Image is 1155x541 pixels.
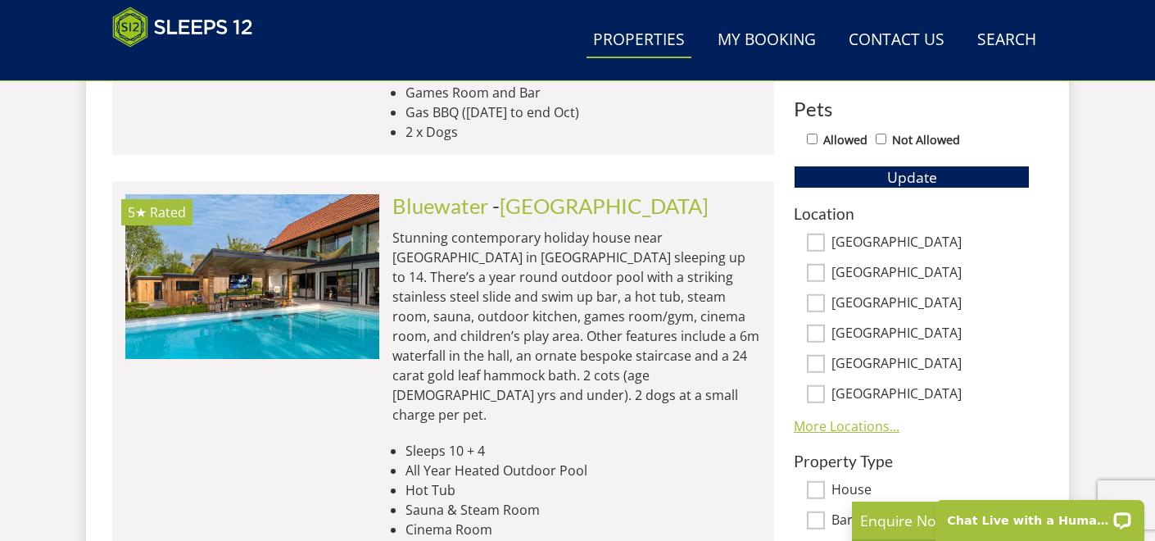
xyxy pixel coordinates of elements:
[794,452,1030,470] h3: Property Type
[794,417,899,435] a: More Locations...
[405,520,761,539] li: Cinema Room
[500,193,709,218] a: [GEOGRAPHIC_DATA]
[405,102,761,122] li: Gas BBQ ([DATE] to end Oct)
[128,203,147,221] span: Bluewater has a 5 star rating under the Quality in Tourism Scheme
[831,234,1030,252] label: [GEOGRAPHIC_DATA]
[842,22,951,59] a: Contact Us
[860,510,1106,531] p: Enquire Now
[794,98,1030,120] h3: Pets
[112,7,253,48] img: Sleeps 12
[405,461,761,480] li: All Year Heated Outdoor Pool
[125,194,379,358] a: 5★ Rated
[125,194,379,358] img: bluewater-bristol-holiday-accomodation-home-stays-8.original.jpg
[831,386,1030,404] label: [GEOGRAPHIC_DATA]
[823,131,867,149] label: Allowed
[405,122,761,142] li: 2 x Dogs
[831,325,1030,343] label: [GEOGRAPHIC_DATA]
[794,166,1030,189] button: Update
[405,500,761,520] li: Sauna & Steam Room
[831,512,1030,530] label: Barn
[831,265,1030,283] label: [GEOGRAPHIC_DATA]
[887,167,937,187] span: Update
[405,441,761,461] li: Sleeps 10 + 4
[892,131,960,149] label: Not Allowed
[405,83,761,102] li: Games Room and Bar
[150,203,186,221] span: Rated
[104,57,276,71] iframe: Customer reviews powered by Trustpilot
[392,193,488,218] a: Bluewater
[392,228,761,425] p: Stunning contemporary holiday house near [GEOGRAPHIC_DATA] in [GEOGRAPHIC_DATA] sleeping up to 14...
[492,193,709,218] span: -
[794,205,1030,222] h3: Location
[405,480,761,500] li: Hot Tub
[831,295,1030,313] label: [GEOGRAPHIC_DATA]
[971,22,1043,59] a: Search
[587,22,691,59] a: Properties
[925,489,1155,541] iframe: LiveChat chat widget
[831,482,1030,500] label: House
[831,356,1030,374] label: [GEOGRAPHIC_DATA]
[711,22,822,59] a: My Booking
